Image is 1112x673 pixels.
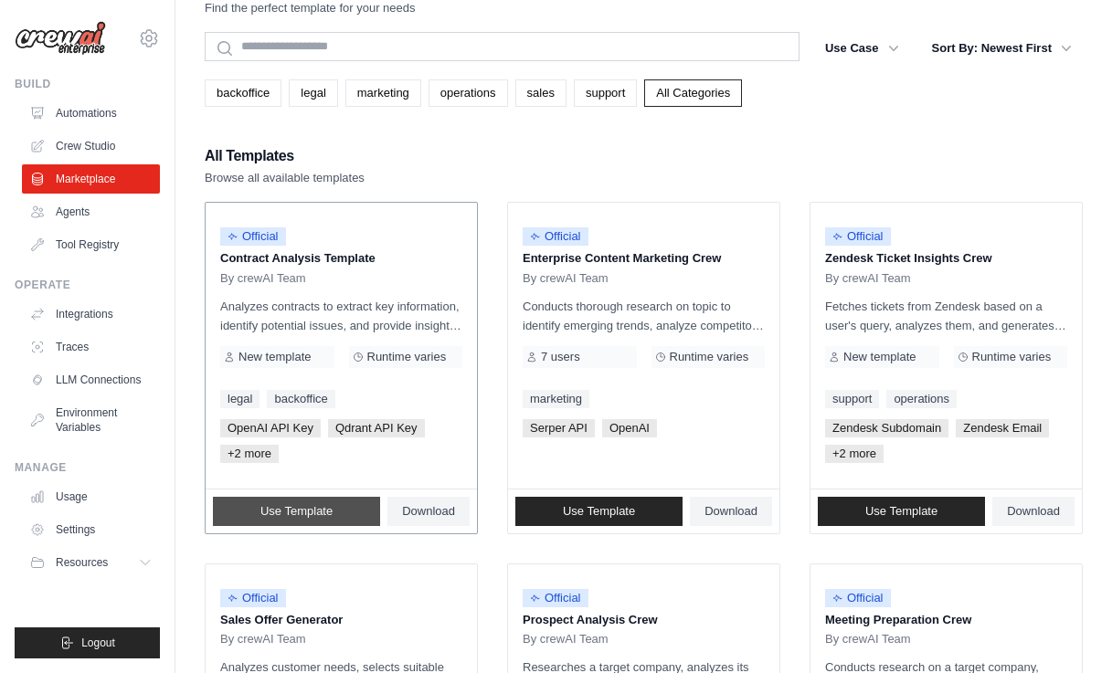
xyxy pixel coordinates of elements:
a: operations [886,390,957,408]
a: backoffice [267,390,334,408]
p: Zendesk Ticket Insights Crew [825,249,1067,268]
span: Official [523,227,588,246]
a: Automations [22,99,160,128]
span: By crewAI Team [825,271,911,286]
p: Sales Offer Generator [220,611,462,629]
a: legal [220,390,259,408]
p: Analyzes contracts to extract key information, identify potential issues, and provide insights fo... [220,297,462,335]
a: Crew Studio [22,131,160,161]
p: Prospect Analysis Crew [523,611,765,629]
div: Manage [15,460,160,475]
span: By crewAI Team [825,632,911,647]
img: Logo [15,21,106,56]
a: Agents [22,197,160,226]
span: By crewAI Team [220,271,306,286]
p: Contract Analysis Template [220,249,462,268]
span: Use Template [260,504,333,519]
a: Download [992,497,1075,526]
p: Enterprise Content Marketing Crew [523,249,765,268]
span: Official [220,227,286,246]
a: Integrations [22,300,160,329]
div: Build [15,77,160,91]
span: OpenAI [602,419,657,437]
span: Serper API [523,419,595,437]
span: +2 more [825,445,884,463]
a: support [574,79,637,107]
span: By crewAI Team [523,632,609,647]
span: Use Template [865,504,937,519]
span: Resources [56,555,108,570]
a: marketing [523,390,589,408]
span: Runtime varies [367,350,447,364]
span: Official [220,589,286,607]
span: Use Template [563,504,635,519]
div: Operate [15,278,160,292]
span: Download [1007,504,1060,519]
a: Use Template [515,497,683,526]
a: Download [690,497,772,526]
span: Qdrant API Key [328,419,425,437]
span: Zendesk Subdomain [825,419,948,437]
span: New template [843,350,916,364]
span: Download [402,504,455,519]
p: Conducts thorough research on topic to identify emerging trends, analyze competitor strategies, a... [523,297,765,335]
a: Use Template [213,497,380,526]
span: Runtime varies [972,350,1052,364]
h2: All Templates [205,143,365,169]
a: support [825,390,879,408]
span: Official [825,227,891,246]
button: Use Case [814,32,910,65]
span: New template [238,350,311,364]
a: Use Template [818,497,985,526]
span: By crewAI Team [220,632,306,647]
button: Sort By: Newest First [921,32,1083,65]
span: Logout [81,636,115,650]
a: Traces [22,332,160,362]
span: Official [825,589,891,607]
span: +2 more [220,445,279,463]
span: OpenAI API Key [220,419,321,437]
a: Tool Registry [22,230,160,259]
p: Fetches tickets from Zendesk based on a user's query, analyzes them, and generates a summary. Out... [825,297,1067,335]
a: Marketplace [22,164,160,194]
a: All Categories [644,79,742,107]
a: sales [515,79,567,107]
p: Browse all available templates [205,169,365,187]
a: Usage [22,482,160,511]
a: marketing [345,79,421,107]
a: backoffice [205,79,281,107]
span: 7 users [541,350,580,364]
a: legal [289,79,337,107]
a: Download [387,497,470,526]
span: Download [704,504,757,519]
span: Runtime varies [670,350,749,364]
span: Official [523,589,588,607]
p: Meeting Preparation Crew [825,611,1067,629]
a: Environment Variables [22,398,160,442]
span: Zendesk Email [956,419,1049,437]
button: Resources [22,548,160,577]
a: LLM Connections [22,365,160,394]
a: operations [429,79,508,107]
button: Logout [15,627,160,658]
span: By crewAI Team [523,271,609,286]
a: Settings [22,515,160,544]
